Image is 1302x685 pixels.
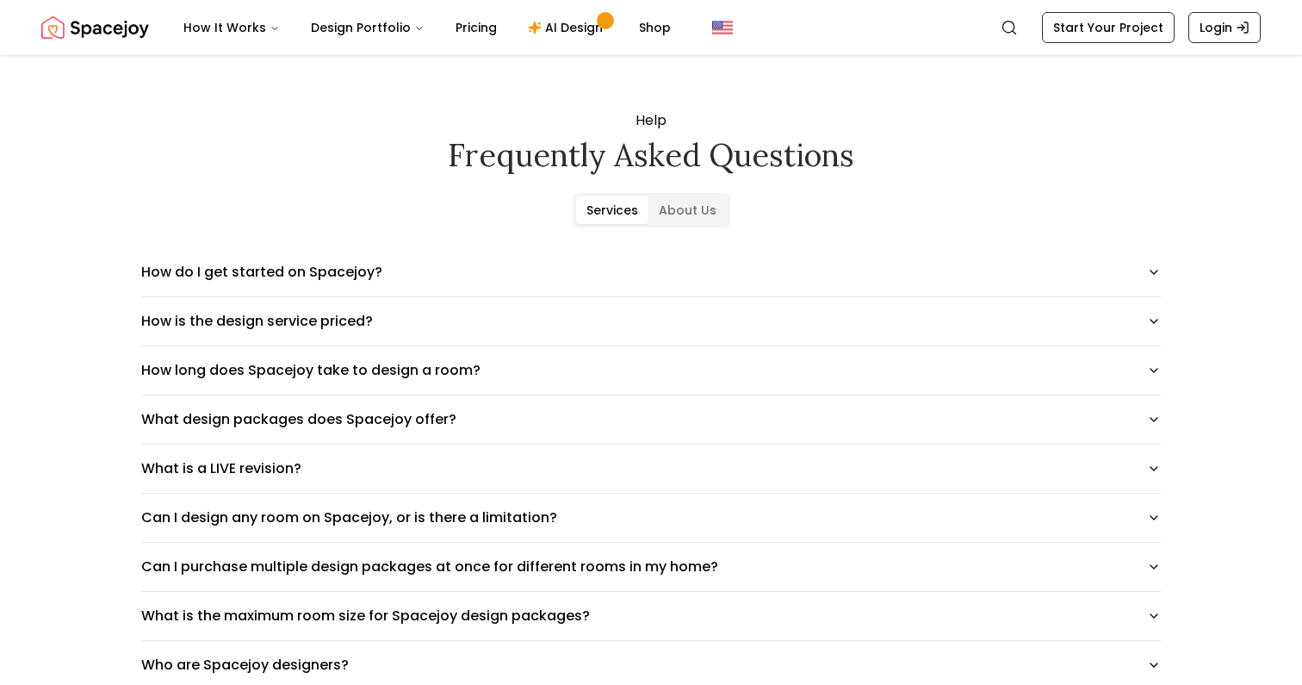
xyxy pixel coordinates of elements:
button: How do I get started on Spacejoy? [141,248,1161,296]
button: Services [576,196,648,224]
button: Can I purchase multiple design packages at once for different rooms in my home? [141,543,1161,591]
button: What is the maximum room size for Spacejoy design packages? [141,592,1161,640]
button: About Us [648,196,727,224]
button: How It Works [170,10,294,45]
a: Start Your Project [1042,12,1175,43]
img: United States [712,17,733,38]
a: Pricing [442,10,511,45]
button: What design packages does Spacejoy offer? [141,395,1161,444]
a: AI Design [514,10,622,45]
img: Spacejoy Logo [41,10,149,45]
a: Spacejoy [41,10,149,45]
a: Shop [625,10,685,45]
button: How long does Spacejoy take to design a room? [141,346,1161,395]
button: What is a LIVE revision? [141,445,1161,493]
button: Design Portfolio [297,10,438,45]
button: How is the design service priced? [141,297,1161,346]
button: Can I design any room on Spacejoy, or is there a limitation? [141,494,1161,542]
a: Login [1188,12,1261,43]
h2: Frequently asked questions [114,138,1188,172]
div: Help [114,110,1188,172]
nav: Main [170,10,685,45]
